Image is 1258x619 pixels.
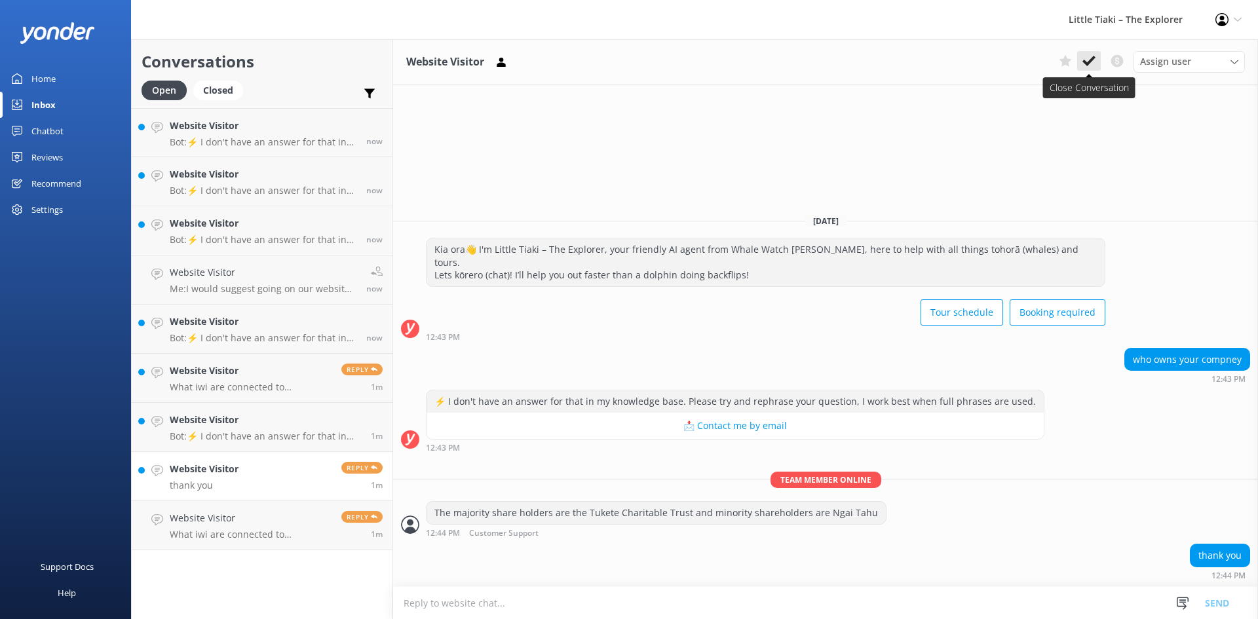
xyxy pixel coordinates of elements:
div: thank you [1191,544,1249,567]
h3: Website Visitor [406,54,484,71]
a: Website VisitorBot:⚡ I don't have an answer for that in my knowledge base. Please try and rephras... [132,157,392,206]
div: Support Docs [41,553,94,580]
span: Reply [341,364,383,375]
a: Website VisitorBot:⚡ I don't have an answer for that in my knowledge base. Please try and rephras... [132,108,392,157]
span: Reply [341,511,383,523]
span: Oct 08 2025 12:45pm (UTC +13:00) Pacific/Auckland [366,283,383,294]
div: Oct 08 2025 12:44pm (UTC +13:00) Pacific/Auckland [1190,571,1250,580]
span: Oct 08 2025 12:45pm (UTC +13:00) Pacific/Auckland [366,185,383,196]
h4: Website Visitor [170,167,356,181]
h4: Website Visitor [170,462,238,476]
h4: Website Visitor [170,511,332,525]
div: Inbox [31,92,56,118]
span: Assign user [1140,54,1191,69]
strong: 12:44 PM [426,529,460,538]
button: Booking required [1010,299,1105,326]
a: Website VisitorMe:I would suggest going on our website and reading through the "Our people" which... [132,255,392,305]
div: Kia ora👋 I'm Little Tiaki – The Explorer, your friendly AI agent from Whale Watch [PERSON_NAME], ... [427,238,1105,286]
button: 📩 Contact me by email [427,413,1044,439]
p: Me: I would suggest going on our website and reading through the "Our people" which you will find... [170,283,356,295]
span: Customer Support [469,529,539,538]
p: Bot: ⚡ I don't have an answer for that in my knowledge base. Please try and rephrase your questio... [170,430,361,442]
div: Oct 08 2025 12:43pm (UTC +13:00) Pacific/Auckland [1124,374,1250,383]
div: Closed [193,81,243,100]
span: Oct 08 2025 12:45pm (UTC +13:00) Pacific/Auckland [366,234,383,245]
button: Tour schedule [921,299,1003,326]
a: Closed [193,83,250,97]
div: Home [31,66,56,92]
strong: 12:43 PM [426,333,460,341]
span: Oct 08 2025 12:45pm (UTC +13:00) Pacific/Auckland [366,332,383,343]
div: Chatbot [31,118,64,144]
span: Reply [341,462,383,474]
strong: 12:44 PM [1211,572,1246,580]
span: Oct 08 2025 12:44pm (UTC +13:00) Pacific/Auckland [371,430,383,441]
a: Website VisitorBot:⚡ I don't have an answer for that in my knowledge base. Please try and rephras... [132,305,392,354]
div: Settings [31,197,63,223]
span: Oct 08 2025 12:44pm (UTC +13:00) Pacific/Auckland [371,529,383,540]
a: Website VisitorBot:⚡ I don't have an answer for that in my knowledge base. Please try and rephras... [132,206,392,255]
span: Team member online [771,472,881,488]
img: yonder-white-logo.png [20,22,95,44]
p: Bot: ⚡ I don't have an answer for that in my knowledge base. Please try and rephrase your questio... [170,234,356,246]
h4: Website Visitor [170,413,361,427]
div: Reviews [31,144,63,170]
div: Recommend [31,170,81,197]
p: Bot: ⚡ I don't have an answer for that in my knowledge base. Please try and rephrase your questio... [170,136,356,148]
a: Website VisitorWhat iwi are connected to [GEOGRAPHIC_DATA]?Reply1m [132,501,392,550]
span: Oct 08 2025 12:45pm (UTC +13:00) Pacific/Auckland [366,136,383,147]
h4: Website Visitor [170,216,356,231]
div: The majority share holders are the Tukete Charitable Trust and minority shareholders are Ngai Tahu [427,502,886,524]
div: who owns your compney [1125,348,1249,371]
strong: 12:43 PM [426,444,460,452]
h4: Website Visitor [170,364,332,378]
p: Bot: ⚡ I don't have an answer for that in my knowledge base. Please try and rephrase your questio... [170,332,356,344]
p: Bot: ⚡ I don't have an answer for that in my knowledge base. Please try and rephrase your questio... [170,185,356,197]
span: Oct 08 2025 12:44pm (UTC +13:00) Pacific/Auckland [371,479,383,491]
div: Oct 08 2025 12:43pm (UTC +13:00) Pacific/Auckland [426,332,1105,341]
div: Assign User [1134,51,1245,72]
p: What iwi are connected to [GEOGRAPHIC_DATA]? [170,381,332,393]
div: Oct 08 2025 12:44pm (UTC +13:00) Pacific/Auckland [426,528,886,538]
p: What iwi are connected to [GEOGRAPHIC_DATA]? [170,529,332,540]
a: Website VisitorBot:⚡ I don't have an answer for that in my knowledge base. Please try and rephras... [132,403,392,452]
div: ⚡ I don't have an answer for that in my knowledge base. Please try and rephrase your question, I ... [427,390,1044,413]
p: thank you [170,479,238,491]
h4: Website Visitor [170,265,356,280]
div: Oct 08 2025 12:43pm (UTC +13:00) Pacific/Auckland [426,443,1044,452]
div: Open [142,81,187,100]
h4: Website Visitor [170,314,356,329]
span: Oct 08 2025 12:44pm (UTC +13:00) Pacific/Auckland [371,381,383,392]
a: Website Visitorthank youReply1m [132,452,392,501]
a: Website VisitorWhat iwi are connected to [GEOGRAPHIC_DATA]?Reply1m [132,354,392,403]
span: [DATE] [805,216,847,227]
h4: Website Visitor [170,119,356,133]
h2: Conversations [142,49,383,74]
strong: 12:43 PM [1211,375,1246,383]
a: Open [142,83,193,97]
div: Help [58,580,76,606]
